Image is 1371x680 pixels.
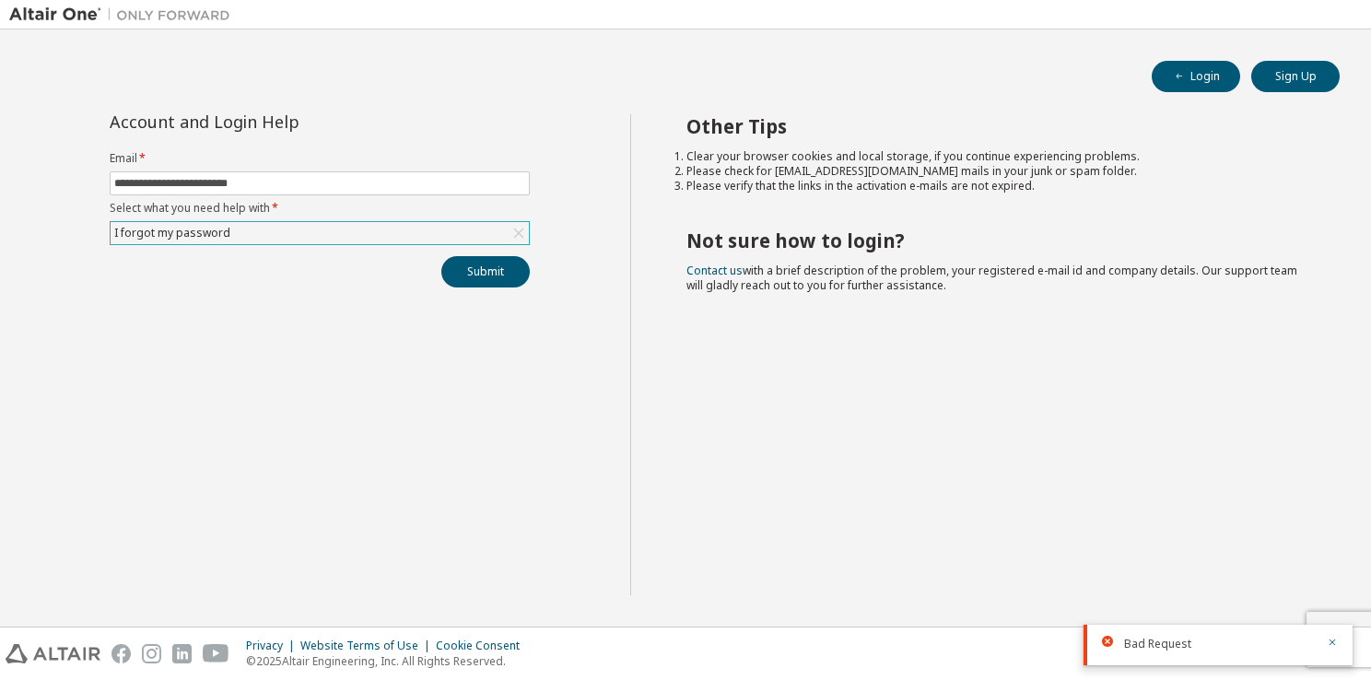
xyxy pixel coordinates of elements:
[686,114,1307,138] h2: Other Tips
[1124,637,1191,651] span: Bad Request
[110,151,530,166] label: Email
[686,164,1307,179] li: Please check for [EMAIL_ADDRESS][DOMAIN_NAME] mails in your junk or spam folder.
[111,223,233,243] div: I forgot my password
[142,644,161,663] img: instagram.svg
[6,644,100,663] img: altair_logo.svg
[436,639,531,653] div: Cookie Consent
[1251,61,1340,92] button: Sign Up
[246,653,531,669] p: © 2025 Altair Engineering, Inc. All Rights Reserved.
[110,201,530,216] label: Select what you need help with
[172,644,192,663] img: linkedin.svg
[441,256,530,287] button: Submit
[9,6,240,24] img: Altair One
[686,263,743,278] a: Contact us
[203,644,229,663] img: youtube.svg
[686,149,1307,164] li: Clear your browser cookies and local storage, if you continue experiencing problems.
[246,639,300,653] div: Privacy
[111,222,529,244] div: I forgot my password
[111,644,131,663] img: facebook.svg
[110,114,446,129] div: Account and Login Help
[686,263,1297,293] span: with a brief description of the problem, your registered e-mail id and company details. Our suppo...
[686,229,1307,252] h2: Not sure how to login?
[300,639,436,653] div: Website Terms of Use
[1152,61,1240,92] button: Login
[686,179,1307,193] li: Please verify that the links in the activation e-mails are not expired.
